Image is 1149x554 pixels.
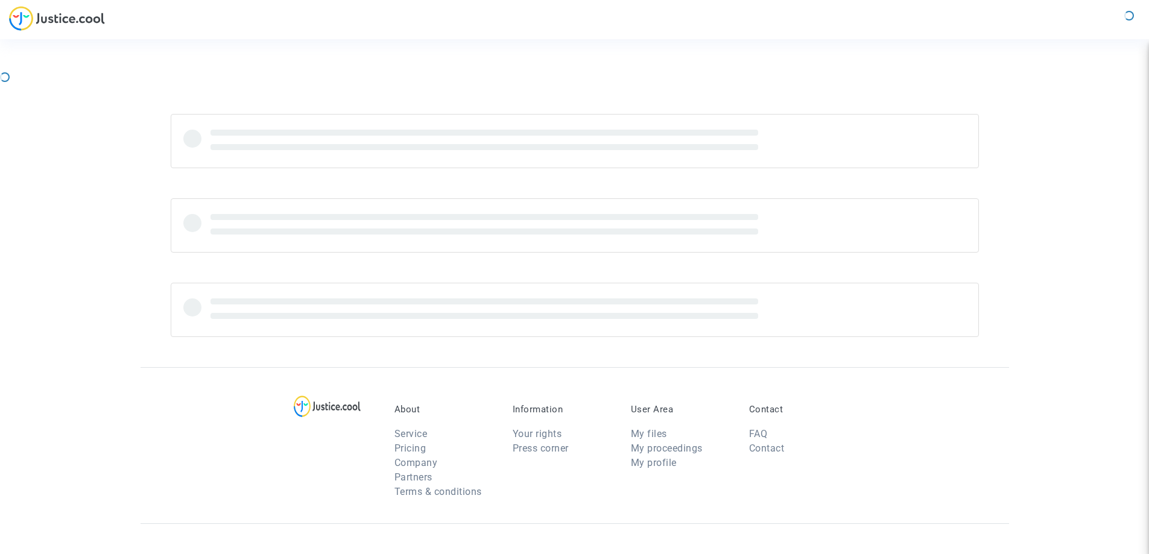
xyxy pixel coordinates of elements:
[513,428,562,439] a: Your rights
[394,428,428,439] a: Service
[394,471,432,483] a: Partners
[294,395,361,417] img: logo-lg.svg
[9,6,105,31] img: jc-logo.svg
[631,457,677,468] a: My profile
[513,404,613,415] p: Information
[513,442,569,454] a: Press corner
[394,442,426,454] a: Pricing
[394,457,438,468] a: Company
[749,404,849,415] p: Contact
[394,404,495,415] p: About
[749,428,768,439] a: FAQ
[749,442,785,454] a: Contact
[631,404,731,415] p: User Area
[394,486,482,497] a: Terms & conditions
[631,428,667,439] a: My files
[631,442,703,454] a: My proceedings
